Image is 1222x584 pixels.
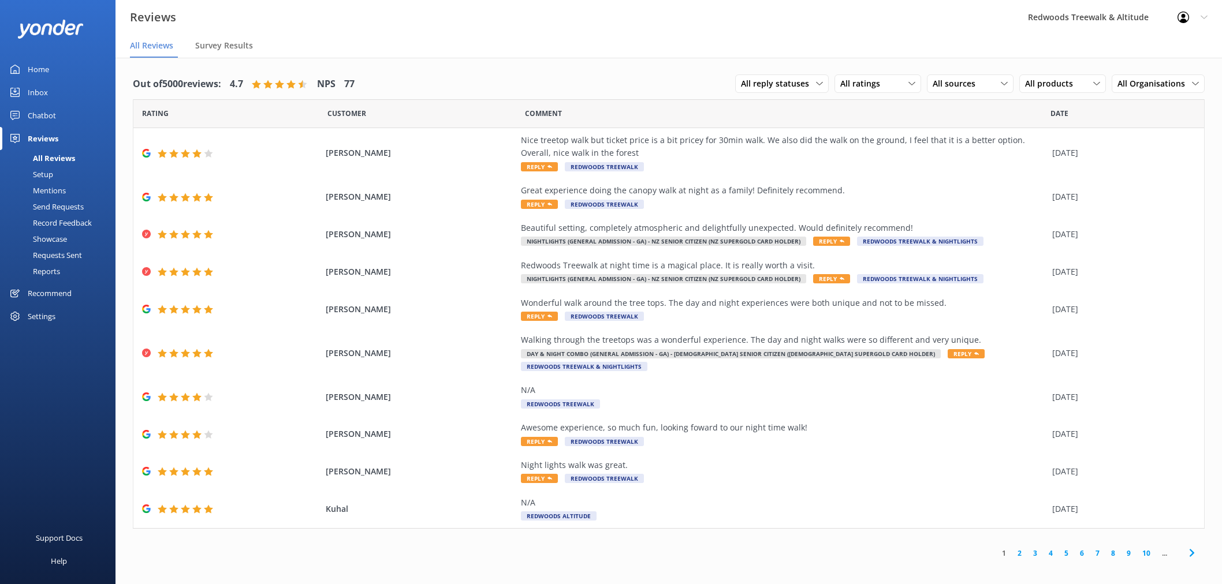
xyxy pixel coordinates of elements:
div: Great experience doing the canopy walk at night as a family! Definitely recommend. [521,184,1046,197]
div: Inbox [28,81,48,104]
div: N/A [521,496,1046,509]
span: Survey Results [195,40,253,51]
a: 4 [1043,548,1059,559]
span: [PERSON_NAME] [326,428,515,440]
div: [DATE] [1052,428,1190,440]
span: All ratings [840,77,887,90]
span: Nightlights (General Admission - GA) - NZ Senior Citizen (NZ SuperGold Card Holder) [521,274,806,283]
span: Question [525,108,562,119]
a: Setup [7,166,116,182]
span: [PERSON_NAME] [326,190,515,203]
a: Mentions [7,182,116,199]
span: [PERSON_NAME] [326,228,515,241]
div: Help [51,549,67,572]
a: 10 [1137,548,1156,559]
div: Walking through the treetops was a wonderful experience. The day and night walks were so differen... [521,334,1046,346]
span: ... [1156,548,1173,559]
span: Reply [521,312,558,321]
div: N/A [521,384,1046,396]
div: [DATE] [1052,347,1190,360]
span: Kuhal [326,503,515,515]
span: Redwoods Treewalk & Nightlights [857,274,983,283]
span: Redwoods Altitude [521,511,597,521]
span: [PERSON_NAME] [326,347,515,360]
span: All sources [933,77,982,90]
span: Redwoods Treewalk [565,162,644,171]
a: Reports [7,263,116,279]
a: Send Requests [7,199,116,215]
div: Night lights walk was great. [521,459,1046,471]
span: Date [1050,108,1068,119]
span: All products [1025,77,1080,90]
span: [PERSON_NAME] [326,465,515,478]
div: [DATE] [1052,228,1190,241]
div: Awesome experience, so much fun, looking foward to our night time walk! [521,421,1046,434]
span: Date [327,108,366,119]
a: 3 [1027,548,1043,559]
a: 7 [1090,548,1105,559]
span: Redwoods Treewalk [521,399,600,409]
span: Reply [948,349,985,358]
span: [PERSON_NAME] [326,147,515,159]
h3: Reviews [130,8,176,27]
span: Reply [521,437,558,446]
span: Reply [521,200,558,209]
div: Beautiful setting, completely atmospheric and delightfully unexpected. Would definitely recommend! [521,222,1046,234]
span: Redwoods Treewalk [565,437,644,446]
a: Showcase [7,231,116,247]
div: Wonderful walk around the tree tops. The day and night experiences were both unique and not to be... [521,297,1046,309]
span: All reply statuses [741,77,816,90]
div: Setup [7,166,53,182]
a: 9 [1121,548,1137,559]
div: [DATE] [1052,265,1190,278]
div: All Reviews [7,150,75,166]
div: [DATE] [1052,147,1190,159]
span: All Organisations [1117,77,1192,90]
div: Send Requests [7,199,84,215]
div: Reviews [28,127,58,150]
a: 2 [1012,548,1027,559]
div: Settings [28,305,55,328]
span: Reply [813,274,850,283]
a: Requests Sent [7,247,116,263]
h4: Out of 5000 reviews: [133,77,221,92]
span: [PERSON_NAME] [326,303,515,316]
div: [DATE] [1052,303,1190,316]
span: Redwoods Treewalk [565,200,644,209]
div: Home [28,58,49,81]
span: Redwoods Treewalk [565,312,644,321]
div: [DATE] [1052,465,1190,478]
a: 1 [996,548,1012,559]
a: All Reviews [7,150,116,166]
span: [PERSON_NAME] [326,391,515,403]
h4: 4.7 [230,77,243,92]
div: Requests Sent [7,247,82,263]
span: Reply [521,162,558,171]
span: Reply [813,237,850,246]
span: Nightlights (General Admission - GA) - NZ Senior Citizen (NZ SuperGold Card Holder) [521,237,806,246]
span: Date [142,108,169,119]
span: All Reviews [130,40,173,51]
span: Redwoods Treewalk & Nightlights [521,362,647,371]
img: yonder-white-logo.png [17,20,84,39]
div: Showcase [7,231,67,247]
div: Redwoods Treewalk at night time is a magical place. It is really worth a visit. [521,259,1046,272]
div: Chatbot [28,104,56,127]
div: Support Docs [36,526,83,549]
div: [DATE] [1052,391,1190,403]
span: [PERSON_NAME] [326,265,515,278]
a: 5 [1059,548,1074,559]
span: Reply [521,474,558,483]
div: Nice treetop walk but ticket price is a bit pricey for 30min walk. We also did the walk on the gr... [521,134,1046,160]
div: [DATE] [1052,503,1190,515]
div: [DATE] [1052,190,1190,203]
a: 6 [1074,548,1090,559]
span: Redwoods Treewalk & Nightlights [857,237,983,246]
div: Reports [7,263,60,279]
div: Mentions [7,182,66,199]
div: Recommend [28,282,72,305]
h4: NPS [317,77,336,92]
span: Redwoods Treewalk [565,474,644,483]
h4: 77 [344,77,355,92]
a: Record Feedback [7,215,116,231]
